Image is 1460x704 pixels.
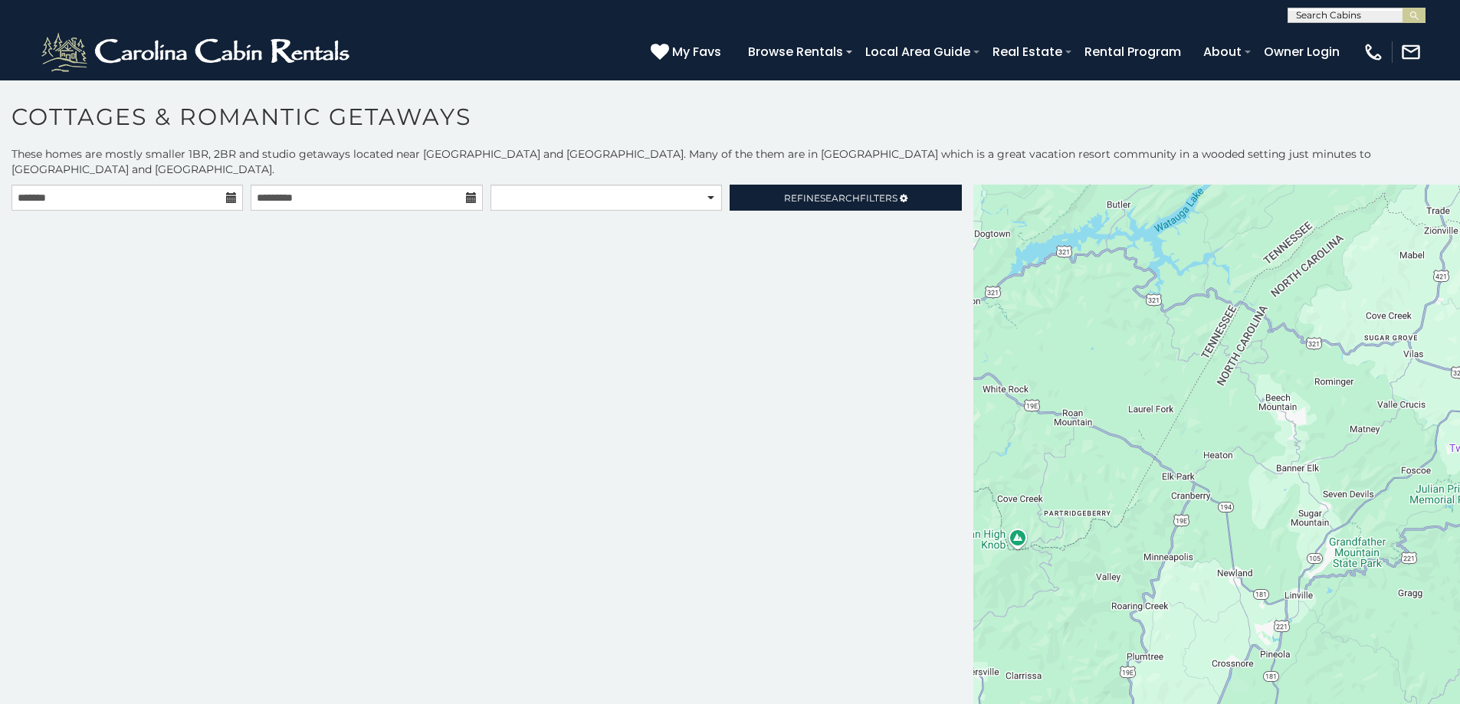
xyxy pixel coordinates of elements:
[1256,38,1347,65] a: Owner Login
[1077,38,1189,65] a: Rental Program
[740,38,851,65] a: Browse Rentals
[672,42,721,61] span: My Favs
[985,38,1070,65] a: Real Estate
[38,29,356,75] img: White-1-2.png
[651,42,725,62] a: My Favs
[1400,41,1422,63] img: mail-regular-white.png
[730,185,961,211] a: RefineSearchFilters
[784,192,897,204] span: Refine Filters
[858,38,978,65] a: Local Area Guide
[1196,38,1249,65] a: About
[1363,41,1384,63] img: phone-regular-white.png
[820,192,860,204] span: Search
